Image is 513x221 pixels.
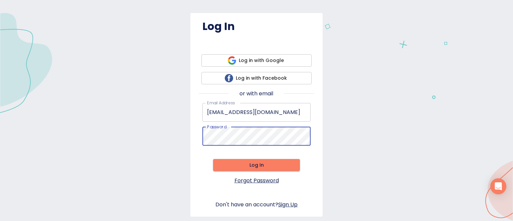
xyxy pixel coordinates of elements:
button: google iconLog in with Google [201,54,312,67]
img: facebook icon [225,74,233,82]
button: facebook iconLog in with Facebook [201,72,312,84]
p: Don't have an account? [215,201,298,209]
a: Sign Up [278,201,298,208]
span: Log In [218,161,295,169]
h4: Log In [202,20,311,33]
a: Forgot Password [234,176,279,185]
span: Log in with Facebook [207,74,306,82]
p: or with email [239,90,273,98]
div: Open Intercom Messenger [490,178,506,194]
span: Log in with Google [207,56,306,65]
button: Log In [213,159,300,171]
img: google icon [228,56,236,65]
